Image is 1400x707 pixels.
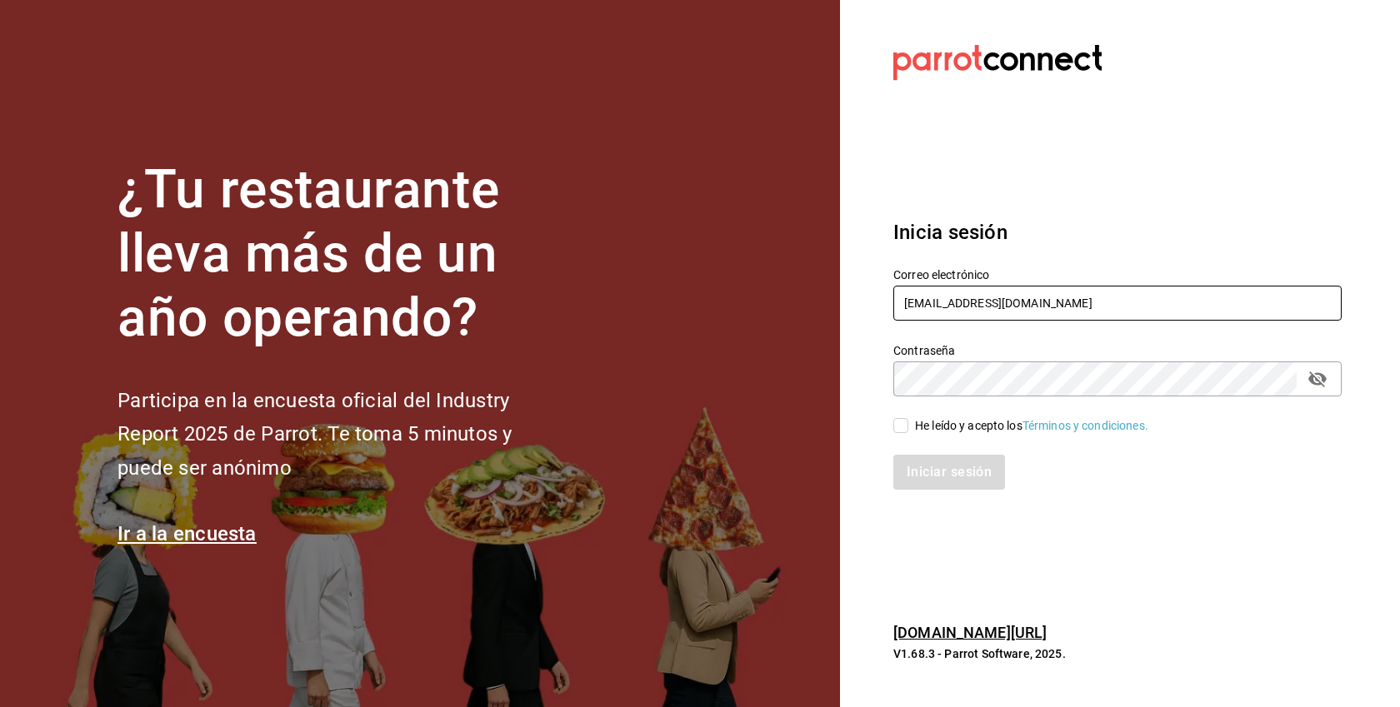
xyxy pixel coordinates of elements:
a: [DOMAIN_NAME][URL] [893,624,1047,641]
input: Ingresa tu correo electrónico [893,286,1342,321]
a: Términos y condiciones. [1022,419,1148,432]
h3: Inicia sesión [893,217,1342,247]
label: Correo electrónico [893,269,1342,281]
a: Ir a la encuesta [117,522,257,545]
label: Contraseña [893,345,1342,356]
p: V1.68.3 - Parrot Software, 2025. [893,645,1342,662]
div: He leído y acepto los [915,417,1148,435]
h1: ¿Tu restaurante lleva más de un año operando? [117,158,567,350]
button: passwordField [1303,365,1332,393]
h2: Participa en la encuesta oficial del Industry Report 2025 de Parrot. Te toma 5 minutos y puede se... [117,384,567,485]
